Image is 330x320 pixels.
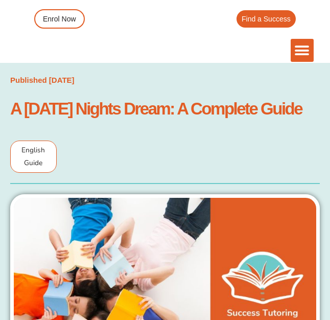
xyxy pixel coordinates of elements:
time: [DATE] [49,76,75,84]
a: Find a Success [237,10,296,28]
div: Menu Toggle [291,39,314,62]
h1: A [DATE] Nights Dream: A Complete Guide [10,98,320,120]
span: Find a Success [242,15,291,22]
a: Enrol Now [34,9,85,29]
span: Published [10,76,47,84]
a: Published [DATE] [10,73,75,87]
span: Enrol Now [43,15,76,22]
span: English Guide [21,145,45,168]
